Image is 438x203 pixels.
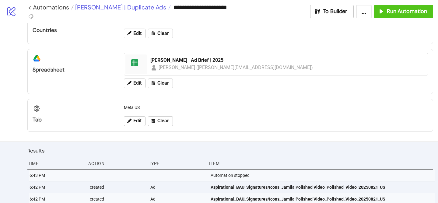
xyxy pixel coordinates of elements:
div: Spreadsheet [33,66,114,73]
span: Aspirational_BAU_Signatures/Icons_Jamila Polished Video_Polished_Video_20250821_US [211,184,385,191]
button: Edit [124,116,145,126]
button: Clear [148,79,173,88]
div: Meta US [121,102,430,113]
div: Countries [33,27,114,34]
button: Clear [148,116,173,126]
a: < Automations [28,4,74,10]
span: Aspirational_BAU_Signatures/Icons_Jamila Polished Video_Polished_Video_20250821_US [211,196,385,202]
span: Edit [133,118,142,124]
div: Ad [150,181,206,193]
button: Run Automation [374,5,433,18]
h2: Results [27,147,433,155]
div: Automation stopped [210,170,435,181]
div: Action [88,158,144,169]
button: Edit [124,79,145,88]
div: 6:42 PM [29,181,85,193]
button: ... [356,5,372,18]
button: To Builder [310,5,354,18]
span: Edit [133,31,142,36]
div: Time [27,158,83,169]
div: Tab [33,116,114,123]
span: Edit [133,80,142,86]
span: Run Automation [387,8,427,15]
button: Clear [148,29,173,38]
div: Type [148,158,204,169]
button: Edit [124,29,145,38]
span: Clear [157,31,169,36]
span: To Builder [323,8,348,15]
div: [PERSON_NAME] ([PERSON_NAME][EMAIL_ADDRESS][DOMAIN_NAME]) [159,64,313,71]
span: Clear [157,118,169,124]
div: [PERSON_NAME] | Ad Brief | 2025 [150,57,424,64]
a: Aspirational_BAU_Signatures/Icons_Jamila Polished Video_Polished_Video_20250821_US [211,181,430,193]
a: [PERSON_NAME] | Duplicate Ads [74,4,171,10]
div: 6:43 PM [29,170,85,181]
span: [PERSON_NAME] | Duplicate Ads [74,3,166,11]
div: created [89,181,145,193]
span: Clear [157,80,169,86]
div: Item [208,158,433,169]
